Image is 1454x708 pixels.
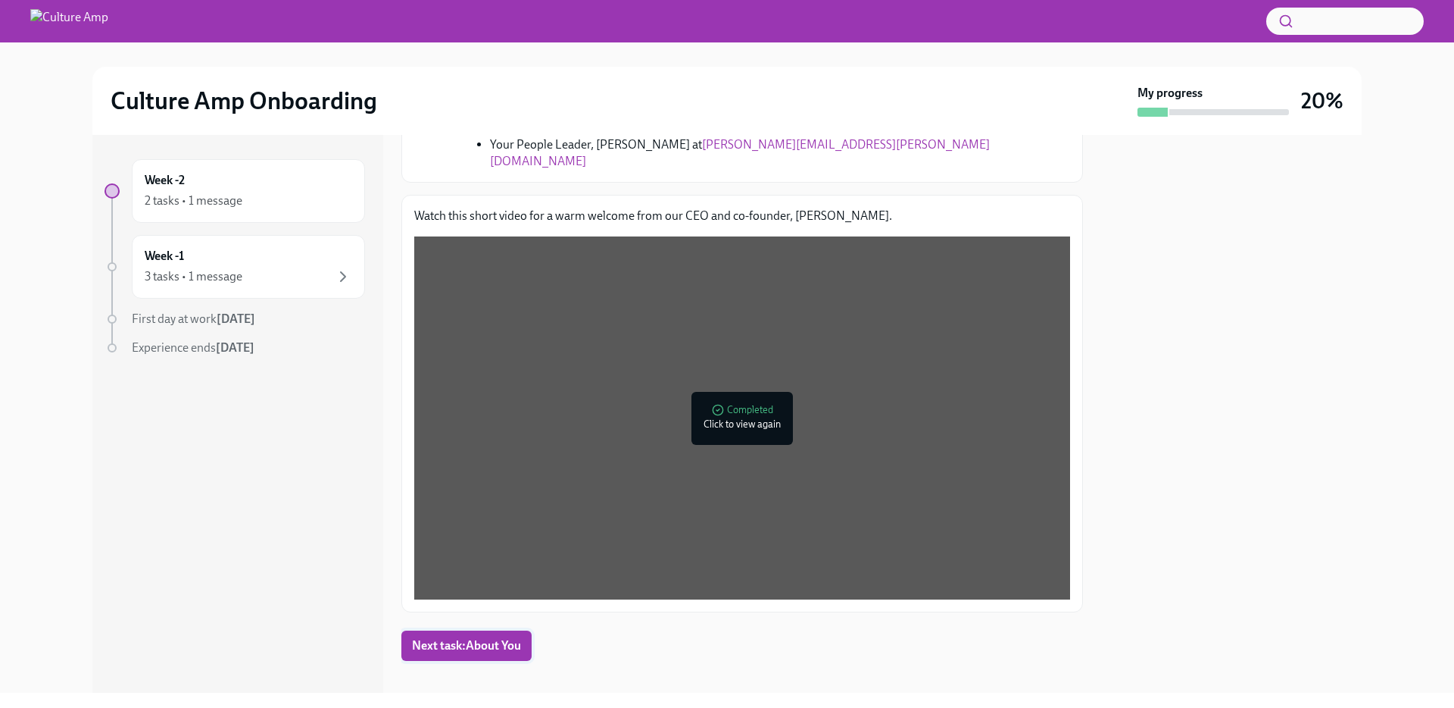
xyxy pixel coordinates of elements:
a: Week -13 tasks • 1 message [105,235,365,299]
div: 3 tasks • 1 message [145,268,242,285]
strong: [DATE] [216,340,254,355]
h2: Culture Amp Onboarding [111,86,377,116]
strong: My progress [1137,85,1203,102]
p: Watch this short video for a warm welcome from our CEO and co-founder, [PERSON_NAME]. [414,208,1070,224]
iframe: Welcome to our new Campers. [414,237,1059,600]
li: Your People Leader, [PERSON_NAME] at [490,136,1046,170]
a: Week -22 tasks • 1 message [105,159,365,223]
img: Culture Amp [30,9,108,33]
h6: Week -2 [145,172,185,189]
h3: 20% [1301,87,1343,114]
a: [PERSON_NAME][EMAIL_ADDRESS][PERSON_NAME][DOMAIN_NAME] [490,137,990,168]
h6: Week -1 [145,248,184,265]
strong: [DATE] [217,312,255,326]
div: 2 tasks • 1 message [145,193,242,209]
button: Next task:About You [401,631,532,661]
span: First day at work [132,312,255,326]
span: Next task : About You [412,638,521,653]
a: First day at work[DATE] [105,311,365,327]
span: Experience ends [132,340,254,355]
